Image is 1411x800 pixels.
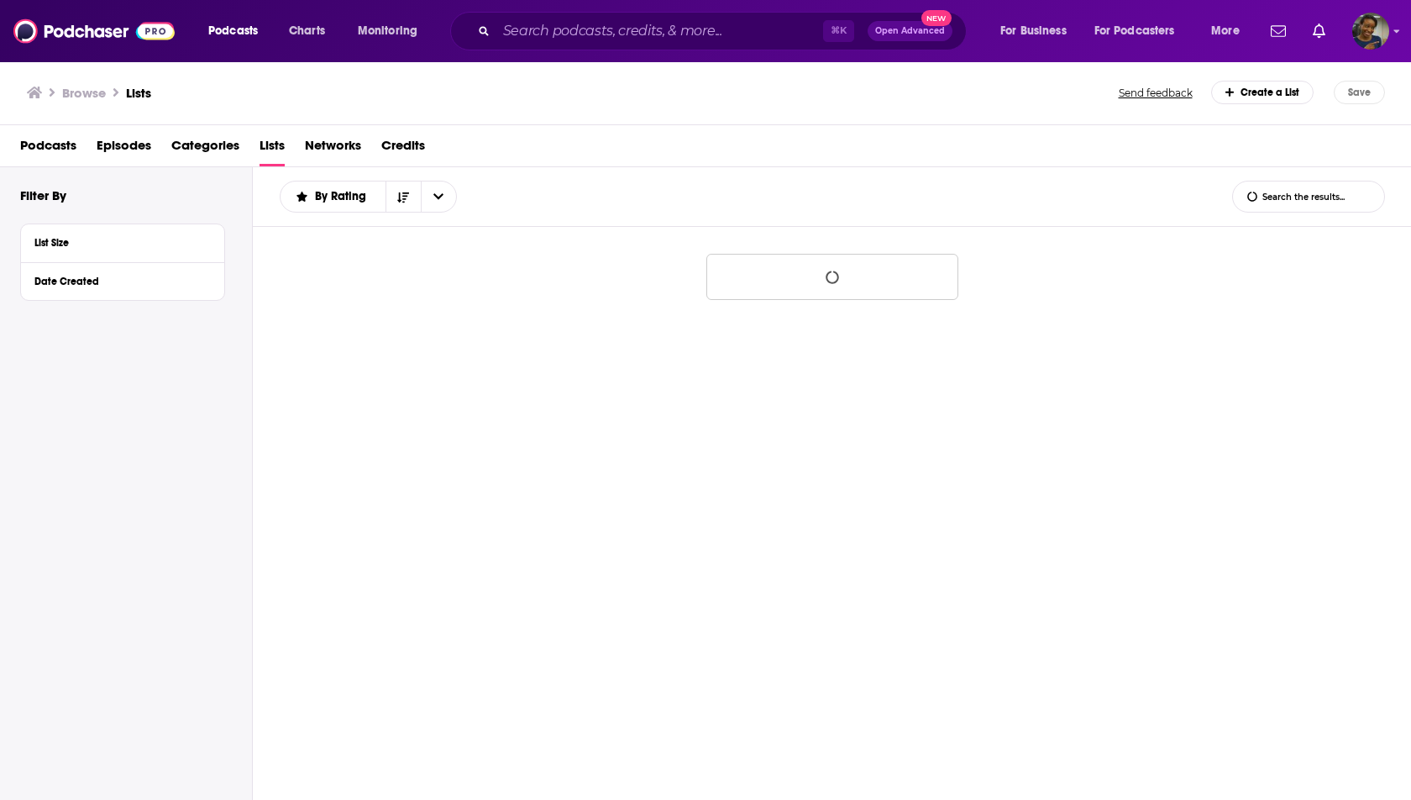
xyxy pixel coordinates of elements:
div: Date Created [34,276,200,287]
button: open menu [1083,18,1199,45]
input: Search podcasts, credits, & more... [496,18,823,45]
a: Categories [171,132,239,166]
a: Lists [260,132,285,166]
a: Charts [278,18,335,45]
span: ⌘ K [823,20,854,42]
span: By Rating [315,191,372,203]
span: Monitoring [358,19,417,43]
img: Podchaser - Follow, Share and Rate Podcasts [13,15,175,47]
h2: Filter By [20,187,66,203]
span: Logged in as sabrinajohnson [1352,13,1389,50]
img: User Profile [1352,13,1389,50]
span: For Business [1000,19,1067,43]
a: Show notifications dropdown [1264,17,1293,45]
button: Sort Direction [386,182,421,212]
a: Lists [126,85,151,101]
h3: Browse [62,85,106,101]
button: open menu [989,18,1088,45]
span: Charts [289,19,325,43]
div: Search podcasts, credits, & more... [466,12,983,50]
button: Save [1334,81,1385,104]
span: More [1211,19,1240,43]
span: Podcasts [208,19,258,43]
button: open menu [421,182,456,212]
div: Create a List [1211,81,1314,104]
a: Networks [305,132,361,166]
a: Show notifications dropdown [1306,17,1332,45]
button: Date Created [34,270,211,291]
button: Loading [706,254,958,300]
a: Podcasts [20,132,76,166]
a: Episodes [97,132,151,166]
span: New [921,10,952,26]
button: List Size [34,231,211,252]
a: Credits [381,132,425,166]
div: List Size [34,237,200,249]
button: open menu [1199,18,1261,45]
button: open menu [197,18,280,45]
button: open menu [346,18,439,45]
h2: Choose List sort [280,181,457,213]
span: For Podcasters [1094,19,1175,43]
button: open menu [281,191,386,203]
button: Open AdvancedNew [868,21,952,41]
button: Send feedback [1114,86,1198,100]
button: Show profile menu [1352,13,1389,50]
span: Open Advanced [875,27,945,35]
